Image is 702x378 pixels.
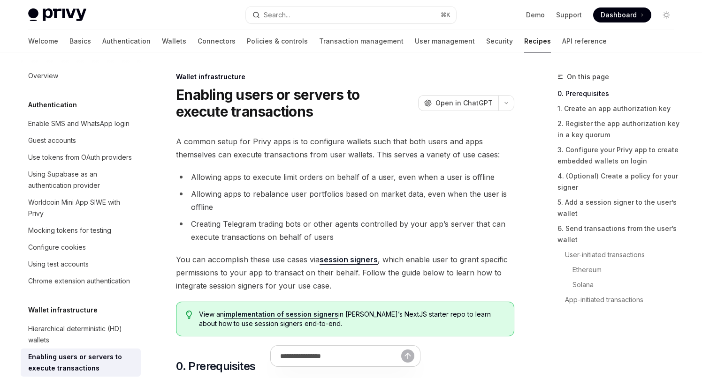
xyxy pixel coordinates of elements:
a: Wallets [162,30,186,52]
a: User-initiated transactions [557,247,681,262]
a: Welcome [28,30,58,52]
li: Creating Telegram trading bots or other agents controlled by your app’s server that can execute t... [176,217,514,244]
li: Allowing apps to rebalance user portfolios based on market data, even when the user is offline [176,187,514,214]
a: App-initiated transactions [557,292,681,307]
div: Wallet infrastructure [176,72,514,82]
button: Open search [246,7,456,23]
a: Support [556,10,582,20]
button: Toggle dark mode [659,7,674,22]
span: Open in ChatGPT [435,98,493,108]
a: Using Supabase as an authentication provider [21,166,141,194]
a: API reference [562,30,607,52]
a: implementation of session signers [224,310,338,319]
a: Using test accounts [21,256,141,273]
div: Chrome extension authentication [28,275,130,287]
div: Search... [264,9,290,21]
a: 0. Prerequisites [557,86,681,101]
div: Use tokens from OAuth providers [28,152,132,163]
a: Basics [69,30,91,52]
svg: Tip [186,311,192,319]
a: Ethereum [557,262,681,277]
a: 1. Create an app authorization key [557,101,681,116]
span: ⌘ K [441,11,450,19]
span: You can accomplish these use cases via , which enable user to grant specific permissions to your ... [176,253,514,292]
span: View an in [PERSON_NAME]’s NextJS starter repo to learn about how to use session signers end-to-end. [199,310,504,328]
a: Dashboard [593,7,651,22]
div: Guest accounts [28,135,76,146]
span: A common setup for Privy apps is to configure wallets such that both users and apps themselves ca... [176,135,514,161]
button: Open in ChatGPT [418,95,498,111]
a: 2. Register the app authorization key in a key quorum [557,116,681,142]
a: 5. Add a session signer to the user’s wallet [557,195,681,221]
a: Use tokens from OAuth providers [21,149,141,166]
h5: Authentication [28,99,77,111]
a: Connectors [198,30,236,52]
a: Chrome extension authentication [21,273,141,289]
div: Worldcoin Mini App SIWE with Privy [28,197,135,219]
a: Enabling users or servers to execute transactions [21,348,141,377]
div: Hierarchical deterministic (HD) wallets [28,323,135,346]
a: Recipes [524,30,551,52]
a: Enable SMS and WhatsApp login [21,115,141,132]
div: Enable SMS and WhatsApp login [28,118,130,129]
a: Overview [21,67,141,84]
h5: Wallet infrastructure [28,304,98,316]
li: Allowing apps to execute limit orders on behalf of a user, even when a user is offline [176,170,514,184]
a: Transaction management [319,30,404,52]
span: On this page [567,71,609,82]
div: Overview [28,70,58,82]
a: Policies & controls [247,30,308,52]
a: Demo [526,10,545,20]
h1: Enabling users or servers to execute transactions [176,86,414,120]
button: Send message [401,349,414,363]
div: Mocking tokens for testing [28,225,111,236]
a: 4. (Optional) Create a policy for your signer [557,169,681,195]
span: Dashboard [601,10,637,20]
div: Using test accounts [28,259,89,270]
div: Configure cookies [28,242,86,253]
div: Enabling users or servers to execute transactions [28,351,135,374]
a: User management [415,30,475,52]
a: Guest accounts [21,132,141,149]
a: Configure cookies [21,239,141,256]
a: 3. Configure your Privy app to create embedded wallets on login [557,142,681,169]
a: Worldcoin Mini App SIWE with Privy [21,194,141,222]
img: light logo [28,8,86,22]
a: Hierarchical deterministic (HD) wallets [21,320,141,348]
a: 6. Send transactions from the user’s wallet [557,221,681,247]
a: Solana [557,277,681,292]
input: Ask a question... [280,346,401,366]
a: session signers [320,255,378,265]
div: Using Supabase as an authentication provider [28,169,135,191]
a: Security [486,30,513,52]
a: Authentication [102,30,151,52]
a: Mocking tokens for testing [21,222,141,239]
